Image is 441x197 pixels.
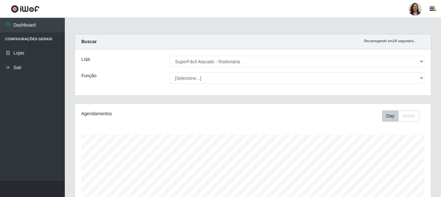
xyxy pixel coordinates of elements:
[382,110,419,122] div: First group
[81,39,97,44] strong: Buscar
[81,110,219,117] div: Agendamentos
[382,110,424,122] div: Toolbar with button groups
[382,110,399,122] button: Day
[81,72,97,79] label: Função
[398,110,419,122] button: Month
[11,5,40,13] img: CoreUI Logo
[81,56,90,63] label: Loja
[364,39,417,43] i: Recarregando em 28 segundos...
